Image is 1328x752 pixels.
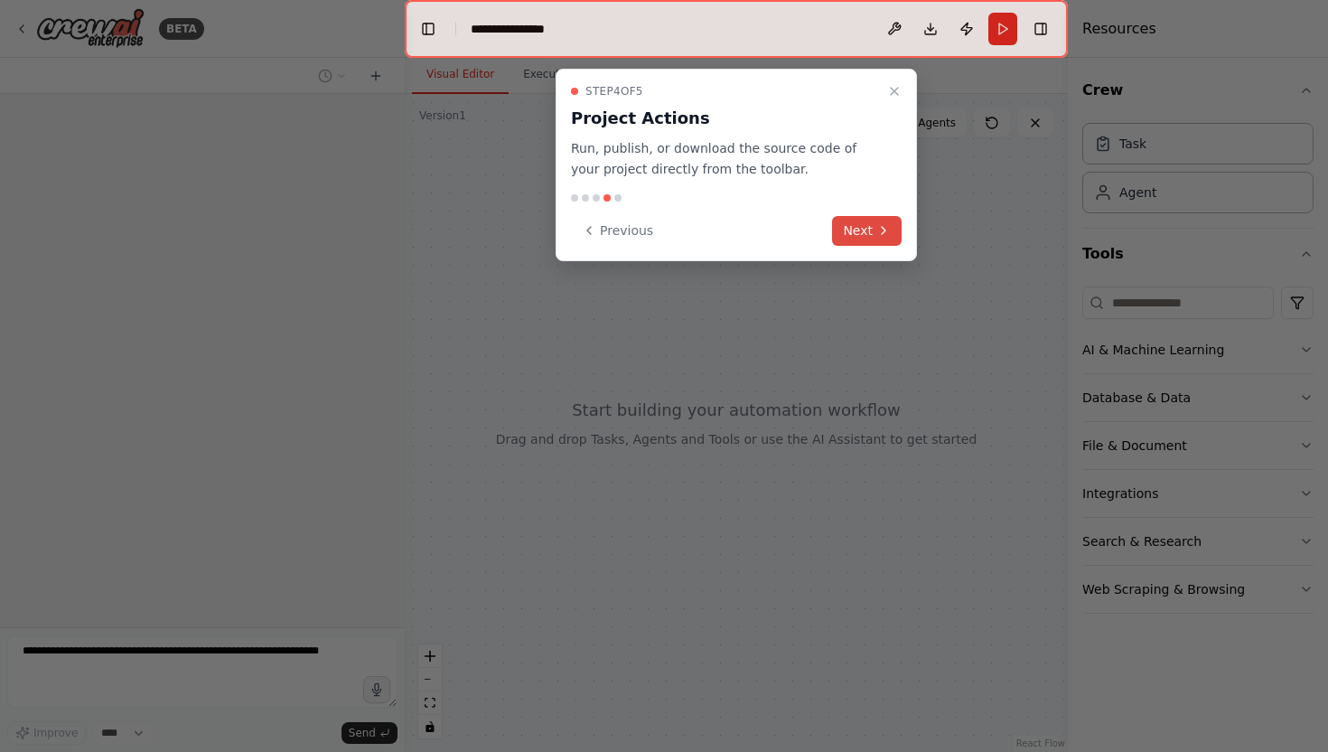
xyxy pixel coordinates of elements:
span: Step 4 of 5 [585,84,643,99]
h3: Project Actions [571,106,880,131]
p: Run, publish, or download the source code of your project directly from the toolbar. [571,138,880,180]
button: Hide left sidebar [416,16,441,42]
button: Next [832,216,902,246]
button: Close walkthrough [884,80,905,102]
button: Previous [571,216,664,246]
